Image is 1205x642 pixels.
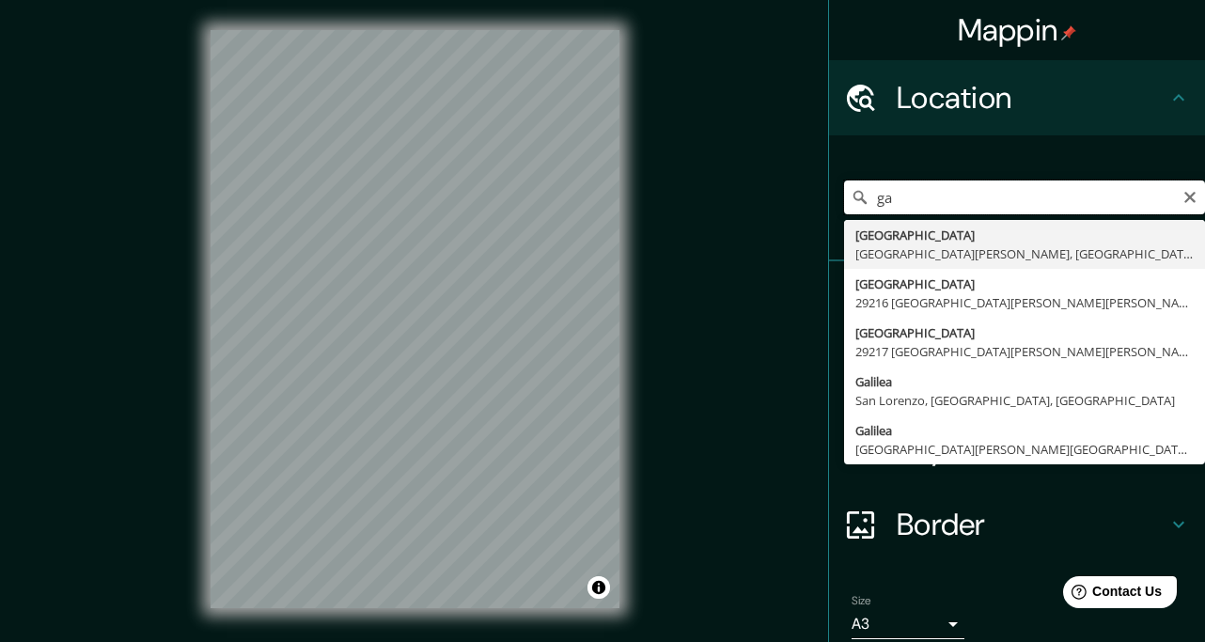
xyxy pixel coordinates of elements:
[855,421,1194,440] div: Galilea
[958,11,1077,49] h4: Mappin
[855,274,1194,293] div: [GEOGRAPHIC_DATA]
[852,609,964,639] div: A3
[829,487,1205,562] div: Border
[855,226,1194,244] div: [GEOGRAPHIC_DATA]
[855,244,1194,263] div: [GEOGRAPHIC_DATA][PERSON_NAME], [GEOGRAPHIC_DATA][PERSON_NAME], [GEOGRAPHIC_DATA]
[897,431,1167,468] h4: Layout
[1061,25,1076,40] img: pin-icon.png
[829,60,1205,135] div: Location
[855,293,1194,312] div: 29216 [GEOGRAPHIC_DATA][PERSON_NAME][PERSON_NAME], [GEOGRAPHIC_DATA], [GEOGRAPHIC_DATA]
[1038,569,1184,621] iframe: Help widget launcher
[855,342,1194,361] div: 29217 [GEOGRAPHIC_DATA][PERSON_NAME][PERSON_NAME], [GEOGRAPHIC_DATA], [GEOGRAPHIC_DATA]
[829,337,1205,412] div: Style
[829,412,1205,487] div: Layout
[897,79,1167,117] h4: Location
[844,180,1205,214] input: Pick your city or area
[829,261,1205,337] div: Pins
[855,323,1194,342] div: [GEOGRAPHIC_DATA]
[587,576,610,599] button: Toggle attribution
[211,30,619,608] canvas: Map
[1182,187,1197,205] button: Clear
[855,440,1194,459] div: [GEOGRAPHIC_DATA][PERSON_NAME][GEOGRAPHIC_DATA], [GEOGRAPHIC_DATA]
[855,391,1194,410] div: San Lorenzo, [GEOGRAPHIC_DATA], [GEOGRAPHIC_DATA]
[852,593,871,609] label: Size
[897,506,1167,543] h4: Border
[855,372,1194,391] div: Galilea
